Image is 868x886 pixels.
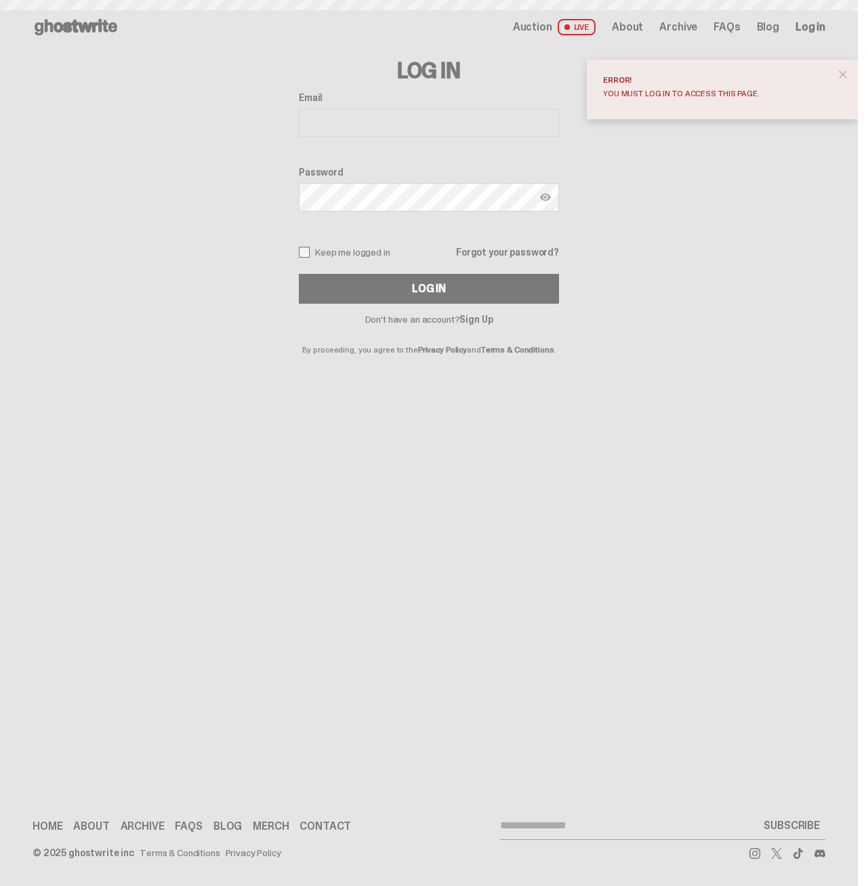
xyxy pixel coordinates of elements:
label: Email [299,92,559,103]
span: Auction [513,22,552,33]
p: Don't have an account? [299,315,559,324]
a: Sign Up [459,313,493,325]
button: Log In [299,274,559,304]
a: Terms & Conditions [481,344,554,355]
a: Privacy Policy [226,848,281,858]
a: Auction LIVE [513,19,596,35]
a: Blog [213,821,242,832]
span: LIVE [558,19,596,35]
a: FAQs [714,22,740,33]
div: © 2025 ghostwrite inc [33,848,134,858]
div: Error! [603,76,831,84]
img: Show password [540,192,551,203]
a: Privacy Policy [418,344,467,355]
a: Archive [121,821,165,832]
h3: Log In [299,60,559,81]
button: SUBSCRIBE [758,812,825,839]
a: Blog [757,22,779,33]
a: Log in [795,22,825,33]
a: Forgot your password? [456,247,559,257]
a: About [612,22,643,33]
label: Keep me logged in [299,247,390,258]
p: By proceeding, you agree to the and . [299,324,559,354]
a: Merch [253,821,289,832]
div: Log In [412,283,446,294]
a: Terms & Conditions [140,848,220,858]
a: Contact [299,821,351,832]
a: About [73,821,109,832]
input: Keep me logged in [299,247,310,258]
a: Archive [659,22,697,33]
a: FAQs [175,821,202,832]
a: Home [33,821,62,832]
button: close [831,62,855,87]
div: You must log in to access this page. [603,89,831,98]
label: Password [299,167,559,178]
